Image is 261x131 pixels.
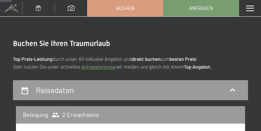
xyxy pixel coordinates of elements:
[81,64,116,70] a: Anfrageformular
[116,5,135,12] span: Buchen
[169,56,196,62] strong: besten Preis
[13,56,52,62] strong: Top Preis-Leistung
[13,39,110,48] span: Buchen Sie Ihren Traumurlaub
[163,0,239,16] a: Anfragen
[13,55,248,71] p: durch unser All-inklusive Angebot und zum ! Oder nutzen Sie unser schnelles wir melden uns gleich...
[131,56,161,62] strong: direkt buchen
[52,111,99,119] span: 2 Erwachsene
[184,64,212,70] strong: Top Angebot.
[36,85,74,95] h2: Reisedaten
[189,5,213,12] span: Anfragen
[87,0,163,16] a: Buchen
[23,111,48,119] h3: Belegung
